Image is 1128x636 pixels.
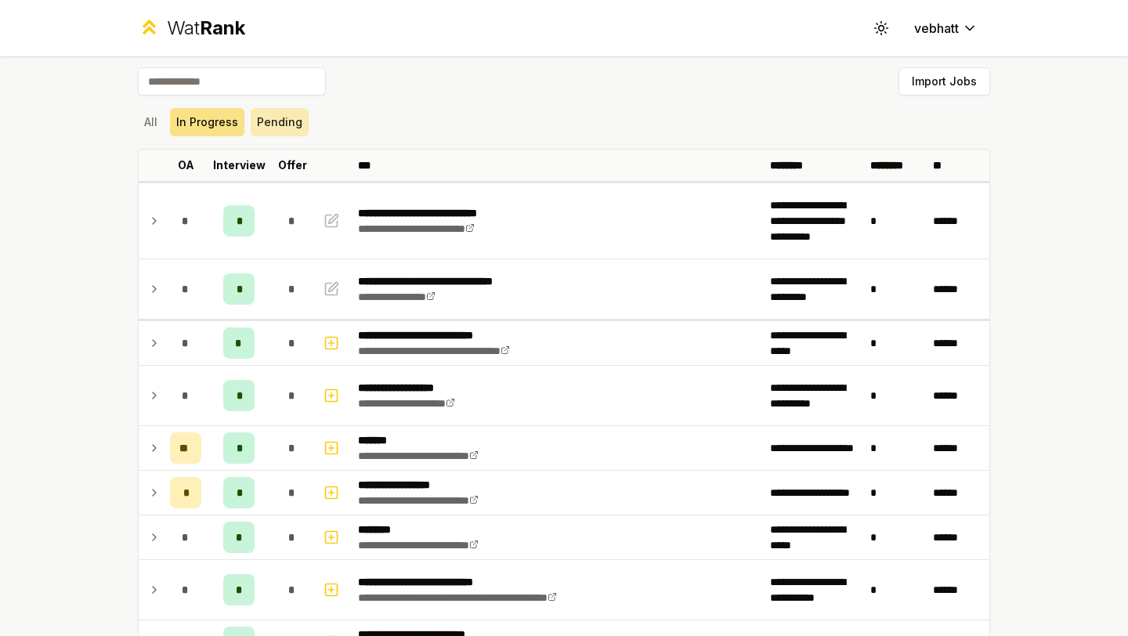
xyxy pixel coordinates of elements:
button: Import Jobs [898,67,990,96]
span: vebhatt [914,19,959,38]
p: OA [178,157,194,173]
button: vebhatt [902,14,990,42]
button: All [138,108,164,136]
button: Pending [251,108,309,136]
p: Offer [278,157,307,173]
div: Wat [167,16,245,41]
span: Rank [200,16,245,39]
p: Interview [213,157,266,173]
button: In Progress [170,108,244,136]
a: WatRank [138,16,245,41]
